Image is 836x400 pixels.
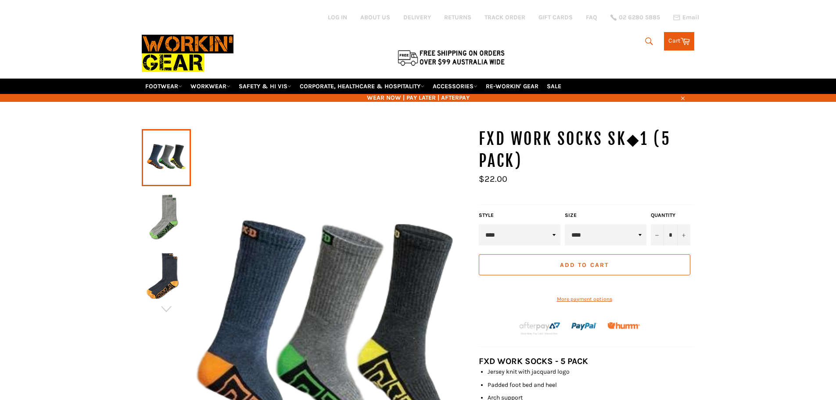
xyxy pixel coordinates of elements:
[651,212,690,219] label: Quantity
[187,79,234,94] a: WORKWEAR
[538,13,573,22] a: GIFT CARDS
[682,14,699,21] span: Email
[479,212,560,219] label: Style
[560,261,609,269] span: Add to Cart
[479,356,588,366] strong: FXD WORK SOCKS - 5 PACK
[482,79,542,94] a: RE-WORKIN' GEAR
[296,79,428,94] a: CORPORATE, HEALTHCARE & HOSPITALITY
[479,254,690,275] button: Add to Cart
[607,322,640,329] img: Humm_core_logo_RGB-01_300x60px_small_195d8312-4386-4de7-b182-0ef9b6303a37.png
[484,13,525,22] a: TRACK ORDER
[479,128,695,172] h1: FXD WORK SOCKS SK◆1 (5 Pack)
[586,13,597,22] a: FAQ
[403,13,431,22] a: DELIVERY
[479,295,690,303] a: More payment options
[360,13,390,22] a: ABOUT US
[429,79,481,94] a: ACCESSORIES
[673,14,699,21] a: Email
[518,321,561,336] img: Afterpay-Logo-on-dark-bg_large.png
[488,368,695,376] li: Jersey knit with jacquard logo
[142,94,695,102] span: WEAR NOW | PAY LATER | AFTERPAY
[571,314,597,339] img: paypal.png
[565,212,646,219] label: Size
[328,14,347,21] a: Log in
[664,32,694,50] a: Cart
[651,224,664,245] button: Reduce item quantity by one
[543,79,565,94] a: SALE
[142,79,186,94] a: FOOTWEAR
[488,381,695,389] li: Padded foot bed and heel
[619,14,660,21] span: 02 6280 5885
[677,224,690,245] button: Increase item quantity by one
[146,192,187,241] img: FXD WORK SOCKS SK◆1 (5 Pack) - Workin' Gear
[479,174,507,184] span: $22.00
[146,251,187,299] img: FXD WORK SOCKS SK◆1 (5 Pack) - Workin' Gear
[396,48,506,67] img: Flat $9.95 shipping Australia wide
[235,79,295,94] a: SAFETY & HI VIS
[610,14,660,21] a: 02 6280 5885
[142,29,233,78] img: Workin Gear leaders in Workwear, Safety Boots, PPE, Uniforms. Australia's No.1 in Workwear
[444,13,471,22] a: RETURNS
